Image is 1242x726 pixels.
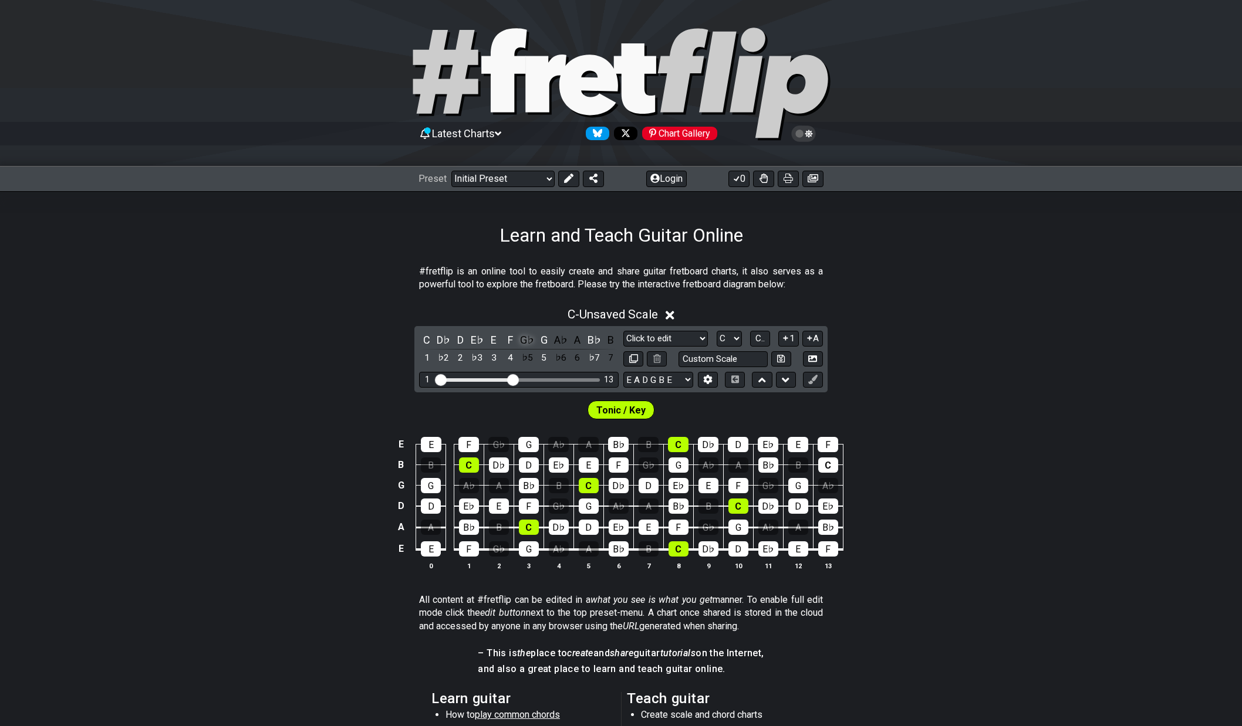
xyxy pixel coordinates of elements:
em: create [567,647,593,659]
span: play common chords [475,709,560,720]
select: Preset [451,171,555,187]
div: toggle scale degree [536,350,552,366]
span: Preset [419,173,447,184]
div: D♭ [758,498,778,514]
em: what you see is what you get [590,594,713,605]
th: 8 [663,559,693,572]
div: toggle scale degree [586,350,602,366]
div: A [788,520,808,535]
div: C [459,457,479,473]
div: E♭ [758,541,778,557]
div: B♭ [669,498,689,514]
div: E♭ [549,457,569,473]
div: E [788,437,808,452]
div: F [669,520,689,535]
button: Share Preset [583,171,604,187]
div: A [579,541,599,557]
div: C [519,520,539,535]
div: D♭ [698,437,718,452]
div: E [698,478,718,493]
div: E♭ [758,437,778,452]
p: All content at #fretflip can be edited in a manner. To enable full edit mode click the next to th... [419,593,823,633]
div: A [639,498,659,514]
h4: and also a great place to learn and teach guitar online. [478,663,764,676]
div: A♭ [818,478,838,493]
button: C.. [750,331,770,347]
button: Create Image [803,351,823,367]
button: First click edit preset to enable marker editing [803,372,823,388]
div: toggle scale degree [436,350,451,366]
li: Create scale and chord charts [641,708,808,725]
div: E [788,541,808,557]
div: F [818,437,838,452]
span: Latest Charts [432,127,495,140]
div: B [788,457,808,473]
a: Follow #fretflip at X [609,127,637,140]
div: toggle pitch class [503,332,518,348]
div: Visible fret range [419,372,619,388]
button: Store user defined scale [771,351,791,367]
div: toggle scale degree [419,350,434,366]
th: 10 [723,559,753,572]
h1: Learn and Teach Guitar Online [500,224,743,246]
button: 1 [778,331,798,347]
th: 7 [633,559,663,572]
div: D [728,437,748,452]
div: toggle pitch class [470,332,485,348]
div: toggle scale degree [470,350,485,366]
div: C [669,541,689,557]
th: 2 [484,559,514,572]
button: Toggle Dexterity for all fretkits [753,171,774,187]
th: 6 [603,559,633,572]
button: Create image [802,171,824,187]
div: D [639,478,659,493]
div: B♭ [519,478,539,493]
div: A♭ [758,520,778,535]
div: G [518,437,539,452]
div: A♭ [698,457,718,473]
a: #fretflip at Pinterest [637,127,717,140]
button: Toggle horizontal chord view [725,372,745,388]
em: the [517,647,531,659]
th: 13 [813,559,843,572]
div: Chart Gallery [642,127,717,140]
div: A [489,478,509,493]
div: F [519,498,539,514]
div: G [788,478,808,493]
span: C - Unsaved Scale [568,307,658,321]
div: toggle pitch class [436,332,451,348]
div: E [489,498,509,514]
div: E♭ [669,478,689,493]
div: A♭ [459,478,479,493]
div: G [669,457,689,473]
div: B [421,457,441,473]
th: 9 [693,559,723,572]
div: A♭ [549,541,569,557]
div: toggle scale degree [603,350,619,366]
button: 0 [728,171,750,187]
div: D♭ [698,541,718,557]
div: toggle pitch class [570,332,585,348]
th: 0 [416,559,446,572]
td: G [394,475,408,496]
div: E♭ [459,498,479,514]
em: share [610,647,633,659]
div: G [728,520,748,535]
p: #fretflip is an online tool to easily create and share guitar fretboard charts, it also serves as... [419,265,823,291]
div: D [579,520,599,535]
div: G♭ [698,520,718,535]
div: toggle scale degree [453,350,468,366]
div: toggle pitch class [586,332,602,348]
div: B♭ [459,520,479,535]
div: D♭ [489,457,509,473]
div: B [698,498,718,514]
div: G [519,541,539,557]
em: URL [623,620,639,632]
div: G♭ [549,498,569,514]
button: Copy [623,351,643,367]
div: E♭ [818,498,838,514]
div: A♭ [609,498,629,514]
button: Edit Preset [558,171,579,187]
div: E♭ [609,520,629,535]
th: 3 [514,559,544,572]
